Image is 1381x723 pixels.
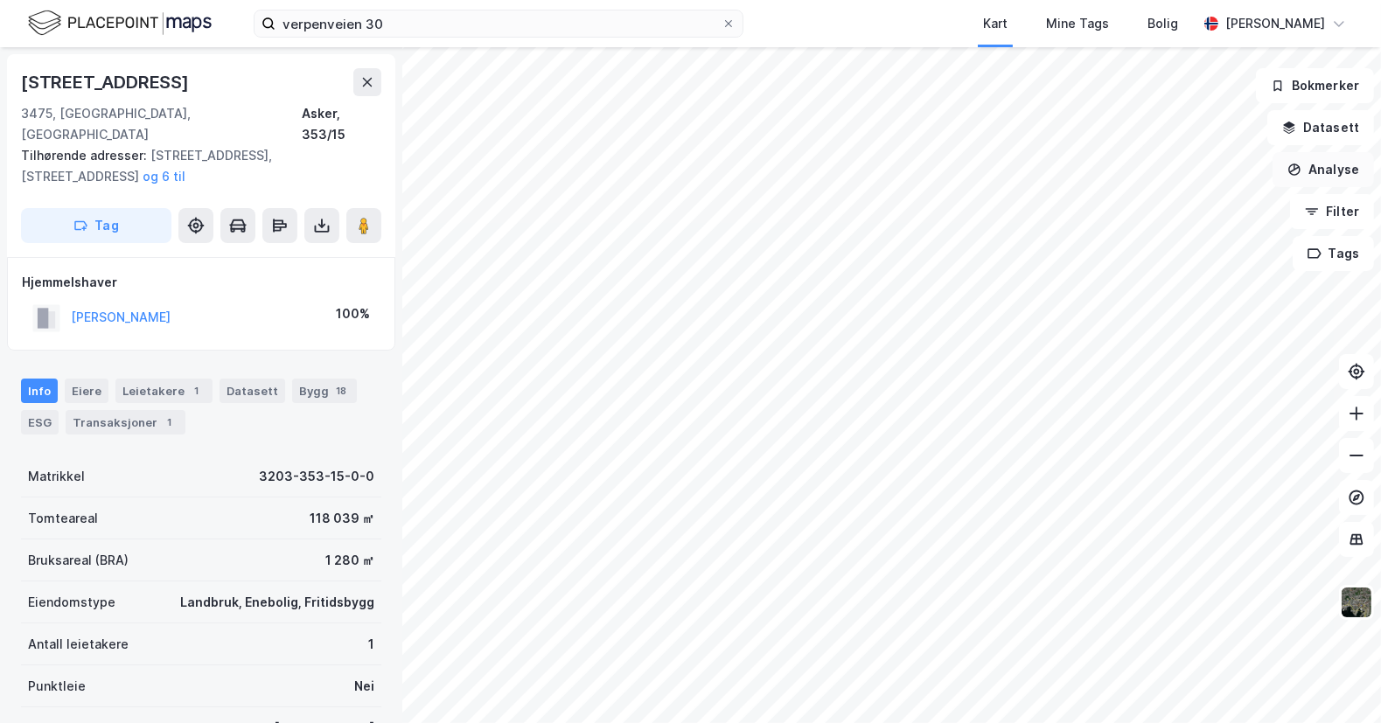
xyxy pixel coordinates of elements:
[28,550,129,571] div: Bruksareal (BRA)
[368,634,374,655] div: 1
[1294,639,1381,723] div: Kontrollprogram for chat
[1293,236,1374,271] button: Tags
[1046,13,1109,34] div: Mine Tags
[28,508,98,529] div: Tomteareal
[336,303,370,324] div: 100%
[180,592,374,613] div: Landbruk, Enebolig, Fritidsbygg
[21,208,171,243] button: Tag
[310,508,374,529] div: 118 039 ㎡
[276,10,722,37] input: Søk på adresse, matrikkel, gårdeiere, leietakere eller personer
[1147,13,1178,34] div: Bolig
[220,379,285,403] div: Datasett
[188,382,206,400] div: 1
[161,414,178,431] div: 1
[1267,110,1374,145] button: Datasett
[28,676,86,697] div: Punktleie
[21,103,302,145] div: 3475, [GEOGRAPHIC_DATA], [GEOGRAPHIC_DATA]
[21,410,59,434] div: ESG
[28,634,129,655] div: Antall leietakere
[28,466,85,487] div: Matrikkel
[21,379,58,403] div: Info
[21,145,367,187] div: [STREET_ADDRESS], [STREET_ADDRESS]
[332,382,350,400] div: 18
[21,148,150,163] span: Tilhørende adresser:
[28,8,212,38] img: logo.f888ab2527a4732fd821a326f86c7f29.svg
[302,103,381,145] div: Asker, 353/15
[1273,152,1374,187] button: Analyse
[292,379,357,403] div: Bygg
[66,410,185,434] div: Transaksjoner
[1290,194,1374,229] button: Filter
[259,466,374,487] div: 3203-353-15-0-0
[325,550,374,571] div: 1 280 ㎡
[1340,586,1373,619] img: 9k=
[22,272,380,293] div: Hjemmelshaver
[354,676,374,697] div: Nei
[1225,13,1325,34] div: [PERSON_NAME]
[28,592,115,613] div: Eiendomstype
[1256,68,1374,103] button: Bokmerker
[983,13,1008,34] div: Kart
[1294,639,1381,723] iframe: Chat Widget
[65,379,108,403] div: Eiere
[21,68,192,96] div: [STREET_ADDRESS]
[115,379,213,403] div: Leietakere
